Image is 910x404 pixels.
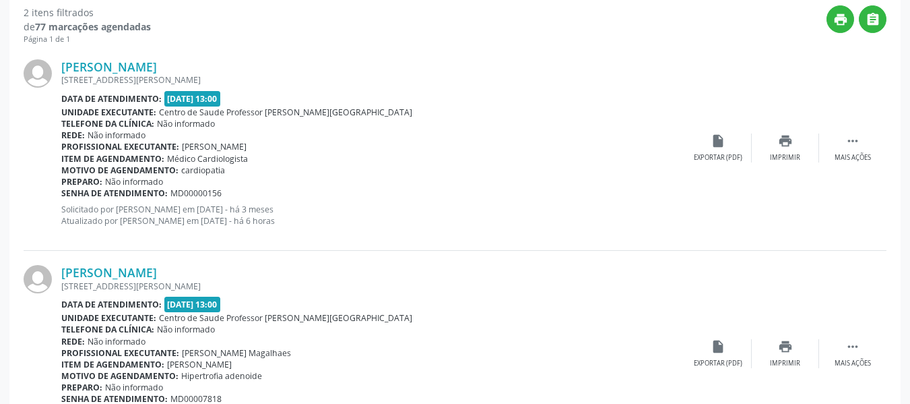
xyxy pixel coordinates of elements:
b: Unidade executante: [61,107,156,118]
a: [PERSON_NAME] [61,59,157,74]
b: Rede: [61,336,85,347]
b: Motivo de agendamento: [61,370,178,382]
div: [STREET_ADDRESS][PERSON_NAME] [61,74,684,86]
span: Não informado [157,118,215,129]
span: Não informado [88,336,145,347]
i:  [866,12,880,27]
span: [PERSON_NAME] Magalhaes [182,347,291,359]
span: cardiopatia [181,165,225,176]
b: Senha de atendimento: [61,187,168,199]
p: Solicitado por [PERSON_NAME] em [DATE] - há 3 meses Atualizado por [PERSON_NAME] em [DATE] - há 6... [61,204,684,227]
b: Preparo: [61,176,102,187]
span: [PERSON_NAME] [167,359,232,370]
span: Não informado [157,324,215,335]
i: insert_drive_file [711,134,725,148]
a: [PERSON_NAME] [61,265,157,280]
div: de [24,20,151,34]
strong: 77 marcações agendadas [35,20,151,33]
b: Telefone da clínica: [61,118,154,129]
span: Não informado [88,129,145,141]
span: [PERSON_NAME] [182,141,247,152]
b: Preparo: [61,382,102,393]
div: Exportar (PDF) [694,359,742,368]
span: MD00000156 [170,187,222,199]
i:  [845,339,860,354]
b: Item de agendamento: [61,153,164,165]
div: 2 itens filtrados [24,5,151,20]
b: Profissional executante: [61,141,179,152]
b: Unidade executante: [61,312,156,324]
span: Médico Cardiologista [167,153,248,165]
span: Centro de Saude Professor [PERSON_NAME][GEOGRAPHIC_DATA] [159,312,412,324]
button: print [826,5,854,33]
span: [DATE] 13:00 [164,297,221,312]
b: Motivo de agendamento: [61,165,178,176]
div: Imprimir [770,153,800,163]
b: Data de atendimento: [61,299,162,310]
div: Imprimir [770,359,800,368]
i: print [833,12,848,27]
b: Rede: [61,129,85,141]
img: img [24,265,52,293]
span: Não informado [105,176,163,187]
span: Não informado [105,382,163,393]
img: img [24,59,52,88]
i: insert_drive_file [711,339,725,354]
span: [DATE] 13:00 [164,91,221,107]
span: Centro de Saude Professor [PERSON_NAME][GEOGRAPHIC_DATA] [159,107,412,118]
div: [STREET_ADDRESS][PERSON_NAME] [61,281,684,292]
div: Exportar (PDF) [694,153,742,163]
b: Item de agendamento: [61,359,164,370]
i: print [778,134,793,148]
div: Mais ações [835,359,871,368]
b: Data de atendimento: [61,93,162,105]
button:  [859,5,886,33]
div: Página 1 de 1 [24,34,151,45]
span: Hipertrofia adenoide [181,370,262,382]
i: print [778,339,793,354]
b: Telefone da clínica: [61,324,154,335]
div: Mais ações [835,153,871,163]
i:  [845,134,860,148]
b: Profissional executante: [61,347,179,359]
